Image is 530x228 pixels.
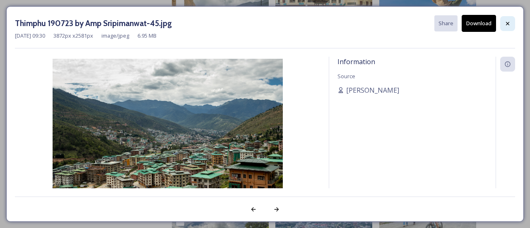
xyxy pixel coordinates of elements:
[101,32,129,40] span: image/jpeg
[337,72,355,80] span: Source
[462,15,496,32] button: Download
[137,32,157,40] span: 6.95 MB
[15,17,172,29] h3: Thimphu 190723 by Amp Sripimanwat-45.jpg
[15,59,320,212] img: Thimphu%20190723%20by%20Amp%20Sripimanwat-45.jpg
[434,15,458,31] button: Share
[346,85,399,95] span: [PERSON_NAME]
[337,57,375,66] span: Information
[53,32,93,40] span: 3872 px x 2581 px
[15,32,45,40] span: [DATE] 09:30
